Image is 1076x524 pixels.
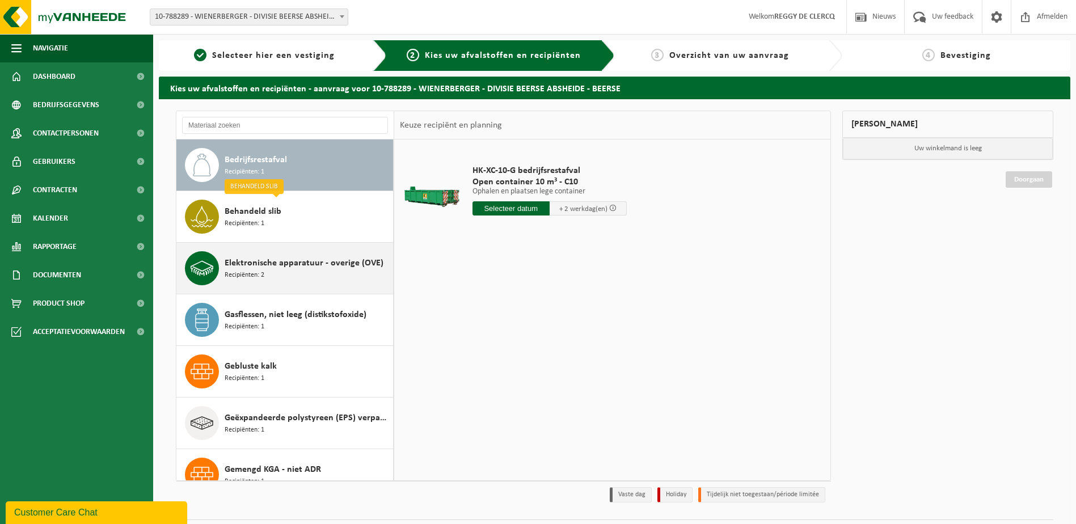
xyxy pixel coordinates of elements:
[472,188,627,196] p: Ophalen en plaatsen lege container
[657,487,693,502] li: Holiday
[33,119,99,147] span: Contactpersonen
[6,499,189,524] iframe: chat widget
[164,49,364,62] a: 1Selecteer hier een vestiging
[176,140,394,191] button: Bedrijfsrestafval Recipiënten: 1
[150,9,348,26] span: 10-788289 - WIENERBERGER - DIVISIE BEERSE ABSHEIDE - BEERSE
[610,487,652,502] li: Vaste dag
[225,218,264,229] span: Recipiënten: 1
[225,425,264,436] span: Recipiënten: 1
[225,270,264,281] span: Recipiënten: 2
[472,165,627,176] span: HK-XC-10-G bedrijfsrestafval
[176,191,394,243] button: Behandeld slib Recipiënten: 1
[394,111,508,140] div: Keuze recipiënt en planning
[194,49,206,61] span: 1
[425,51,581,60] span: Kies uw afvalstoffen en recipiënten
[33,176,77,204] span: Contracten
[176,346,394,398] button: Gebluste kalk Recipiënten: 1
[225,153,287,167] span: Bedrijfsrestafval
[842,111,1053,138] div: [PERSON_NAME]
[33,34,68,62] span: Navigatie
[176,449,394,501] button: Gemengd KGA - niet ADR Recipiënten: 1
[33,91,99,119] span: Bedrijfsgegevens
[651,49,664,61] span: 3
[33,204,68,233] span: Kalender
[225,411,390,425] span: Geëxpandeerde polystyreen (EPS) verpakking (< 1 m² per stuk), recycleerbaar
[33,289,85,318] span: Product Shop
[159,77,1070,99] h2: Kies uw afvalstoffen en recipiënten - aanvraag voor 10-788289 - WIENERBERGER - DIVISIE BEERSE ABS...
[176,243,394,294] button: Elektronische apparatuur - overige (OVE) Recipiënten: 2
[225,322,264,332] span: Recipiënten: 1
[225,205,281,218] span: Behandeld slib
[669,51,789,60] span: Overzicht van uw aanvraag
[182,117,388,134] input: Materiaal zoeken
[225,256,383,270] span: Elektronische apparatuur - overige (OVE)
[33,261,81,289] span: Documenten
[225,167,264,178] span: Recipiënten: 1
[212,51,335,60] span: Selecteer hier een vestiging
[33,147,75,176] span: Gebruikers
[843,138,1053,159] p: Uw winkelmand is leeg
[225,476,264,487] span: Recipiënten: 1
[225,360,277,373] span: Gebluste kalk
[1006,171,1052,188] a: Doorgaan
[225,463,321,476] span: Gemengd KGA - niet ADR
[33,233,77,261] span: Rapportage
[33,62,75,91] span: Dashboard
[698,487,825,502] li: Tijdelijk niet toegestaan/période limitée
[472,201,550,215] input: Selecteer datum
[940,51,991,60] span: Bevestiging
[33,318,125,346] span: Acceptatievoorwaarden
[774,12,835,21] strong: REGGY DE CLERCQ
[559,205,607,213] span: + 2 werkdag(en)
[150,9,348,25] span: 10-788289 - WIENERBERGER - DIVISIE BEERSE ABSHEIDE - BEERSE
[407,49,419,61] span: 2
[176,398,394,449] button: Geëxpandeerde polystyreen (EPS) verpakking (< 1 m² per stuk), recycleerbaar Recipiënten: 1
[225,308,366,322] span: Gasflessen, niet leeg (distikstofoxide)
[922,49,935,61] span: 4
[225,373,264,384] span: Recipiënten: 1
[176,294,394,346] button: Gasflessen, niet leeg (distikstofoxide) Recipiënten: 1
[472,176,627,188] span: Open container 10 m³ - C10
